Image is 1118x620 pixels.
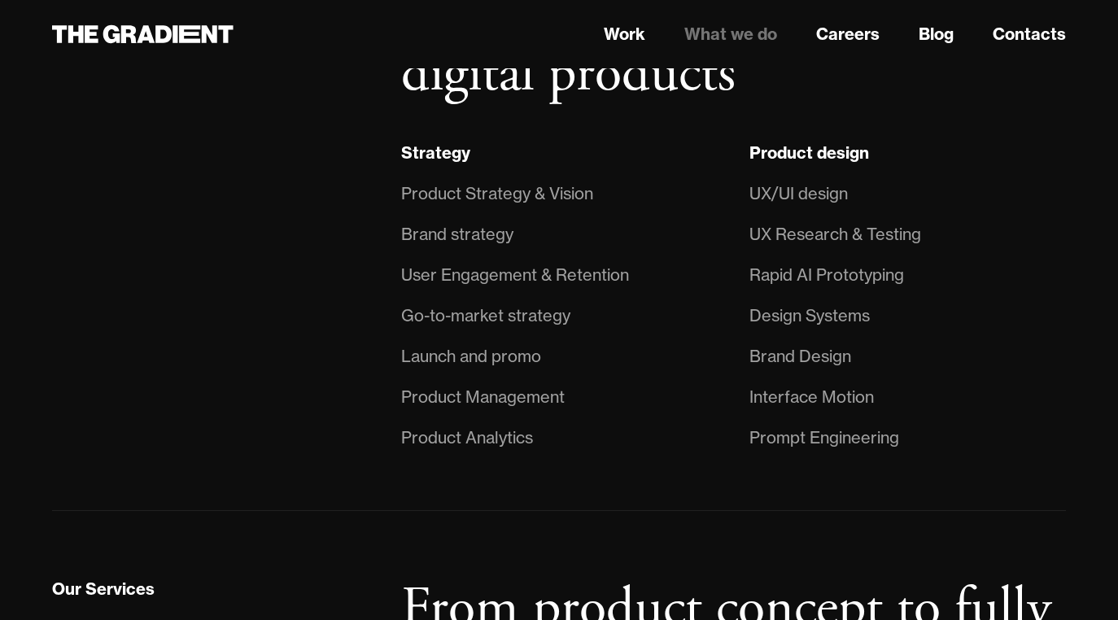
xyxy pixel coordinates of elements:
a: What we do [684,22,777,46]
a: Blog [919,22,954,46]
strong: Product design [749,142,869,163]
div: Strategy [401,142,470,164]
div: Rapid AI Prototyping [749,262,904,288]
div: Brand Design [749,343,851,369]
div: Prompt Engineering [749,425,899,451]
div: Brand strategy [401,221,513,247]
a: Contacts [993,22,1066,46]
div: Product Analytics [401,425,533,451]
div: Design Systems [749,303,870,329]
div: Our Services [52,579,155,600]
div: Launch and promo [401,343,541,369]
div: User Engagement & Retention [401,262,629,288]
div: Go-to-market strategy [401,303,570,329]
a: Careers [816,22,880,46]
div: Product Management [401,384,565,410]
div: UX Research & Testing [749,221,921,247]
a: Work [604,22,645,46]
div: UX/UI design [749,181,848,207]
div: Interface Motion [749,384,874,410]
div: Product Strategy & Vision [401,181,593,207]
